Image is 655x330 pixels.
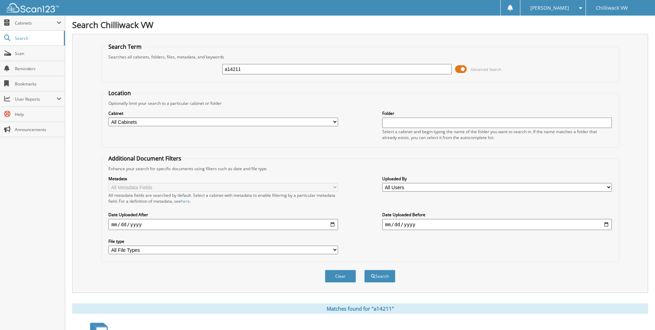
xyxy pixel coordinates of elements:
[105,166,615,172] div: Enhance your search for specific documents using filters such as date and file type.
[364,270,395,283] button: Search
[15,127,61,132] span: Announcements
[325,270,356,283] button: Clear
[15,66,61,72] span: Reminders
[382,176,612,182] label: Uploaded By
[108,192,338,204] div: All metadata fields are searched by default. Select a cabinet with metadata to enable filtering b...
[181,198,190,204] a: here
[108,176,338,182] label: Metadata
[7,3,59,12] img: scan123-logo-white.svg
[15,111,61,117] span: Help
[72,303,648,314] div: Matches found for "a14211"
[108,238,338,244] label: File type
[596,6,628,10] span: Chilliwack VW
[108,219,338,230] input: start
[105,89,134,97] legend: Location
[15,51,61,56] span: Scan
[105,54,615,60] div: Searches all cabinets, folders, files, metadata, and keywords
[108,212,338,218] label: Date Uploaded After
[15,96,57,102] span: User Reports
[108,110,338,116] label: Cabinet
[105,155,185,162] legend: Additional Document Filters
[382,212,612,218] label: Date Uploaded Before
[530,6,569,10] span: [PERSON_NAME]
[105,100,615,106] div: Optionally limit your search to a particular cabinet or folder
[15,81,61,87] span: Bookmarks
[471,67,501,72] span: Advanced Search
[382,219,612,230] input: end
[15,20,57,26] span: Cabinets
[382,110,612,116] label: Folder
[620,297,655,330] iframe: Chat Widget
[382,129,612,140] div: Select a cabinet and begin typing the name of the folder you want to search in. If the name match...
[72,19,648,30] h1: Search Chilliwack VW
[15,35,60,41] span: Search
[105,43,145,51] legend: Search Term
